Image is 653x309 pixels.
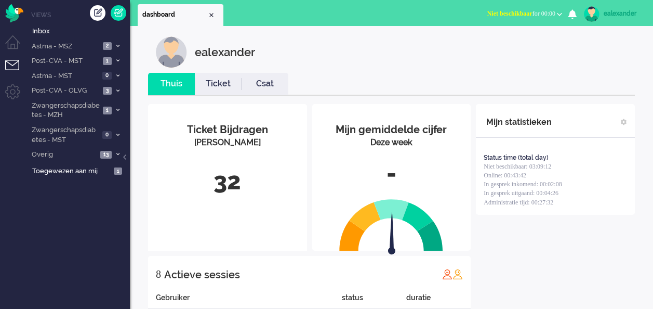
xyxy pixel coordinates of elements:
[484,153,549,162] div: Status time (total day)
[30,125,99,145] span: Zwangerschapsdiabetes - MST
[486,112,552,133] div: Mijn statistieken
[442,269,452,279] img: profile_red.svg
[30,56,100,66] span: Post-CVA - MST
[30,86,100,96] span: Post-CVA - OLVG
[487,10,532,17] span: Niet beschikbaar
[195,78,242,90] a: Ticket
[370,212,415,257] img: arrow.svg
[30,165,130,176] a: Toegewezen aan mij 1
[484,163,562,206] span: Niet beschikbaar: 03:09:12 Online: 00:43:42 In gesprek inkomend: 00:02:08 In gesprek uitgaand: 00...
[5,84,29,108] li: Admin menu
[320,157,463,191] div: -
[31,10,130,19] li: Views
[156,122,299,137] div: Ticket Bijdragen
[30,71,99,81] span: Astma - MST
[30,25,130,36] a: Inbox
[207,11,216,19] div: Close tab
[103,42,112,50] span: 2
[584,6,599,22] img: avatar
[487,10,555,17] span: for 00:00
[156,36,187,68] img: customer.svg
[320,137,463,149] div: Deze week
[114,168,122,175] span: 1
[339,199,443,251] img: semi_circle.svg
[582,6,643,22] a: ealexander
[195,73,242,95] li: Ticket
[148,78,195,90] a: Thuis
[32,166,111,176] span: Toegewezen aan mij
[30,101,100,120] span: Zwangerschapsdiabetes - MZH
[320,122,463,137] div: Mijn gemiddelde cijfer
[406,292,471,308] div: duratie
[604,8,643,19] div: ealexander
[102,72,112,80] span: 0
[5,4,23,22] img: flow_omnibird.svg
[148,73,195,95] li: Thuis
[242,73,288,95] li: Csat
[100,151,112,159] span: 13
[30,150,97,160] span: Overig
[481,3,568,26] li: Niet beschikbaarfor 00:00
[156,264,161,285] div: 8
[32,27,130,36] span: Inbox
[5,7,23,15] a: Omnidesk
[111,5,126,21] a: Quick Ticket
[103,57,112,65] span: 1
[103,107,112,114] span: 1
[242,78,288,90] a: Csat
[195,36,255,68] div: ealexander
[156,137,299,149] div: [PERSON_NAME]
[5,60,29,83] li: Tickets menu
[342,292,406,308] div: status
[481,6,568,21] button: Niet beschikbaarfor 00:00
[30,42,100,51] span: Astma - MSZ
[102,131,112,139] span: 0
[138,4,223,26] li: Dashboard
[164,264,240,285] div: Actieve sessies
[156,164,299,199] div: 32
[452,269,463,279] img: profile_orange.svg
[142,10,207,19] span: dashboard
[5,35,29,59] li: Dashboard menu
[148,292,342,308] div: Gebruiker
[90,5,105,21] div: Creëer ticket
[103,87,112,95] span: 3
